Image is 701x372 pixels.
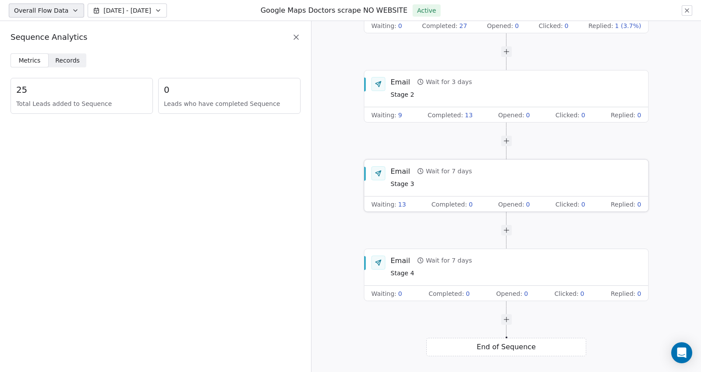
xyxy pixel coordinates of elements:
[55,56,80,65] span: Records
[637,111,641,119] span: 0
[372,21,397,30] span: Waiting :
[611,111,636,119] span: Replied :
[581,289,584,298] span: 0
[164,84,295,96] span: 0
[391,269,472,278] span: Stage 4
[539,21,563,30] span: Clicked :
[637,289,641,298] span: 0
[372,289,397,298] span: Waiting :
[364,249,649,301] div: EmailWait for 7 daysStage 4Waiting:0Completed:0Opened:0Clicked:0Replied:0
[391,256,410,265] div: Email
[556,111,580,119] span: Clicked :
[391,166,410,176] div: Email
[426,338,586,356] div: End of Sequence
[581,111,585,119] span: 0
[498,111,524,119] span: Opened :
[588,21,613,30] span: Replied :
[526,200,530,209] span: 0
[391,179,472,189] span: Stage 3
[398,289,402,298] span: 0
[398,21,402,30] span: 0
[611,200,636,209] span: Replied :
[11,32,87,43] span: Sequence Analytics
[364,159,649,212] div: EmailWait for 7 daysStage 3Waiting:13Completed:0Opened:0Clicked:0Replied:0
[428,111,463,119] span: Completed :
[487,21,513,30] span: Opened :
[515,21,519,30] span: 0
[417,6,436,15] span: Active
[391,90,472,100] span: Stage 2
[372,200,397,209] span: Waiting :
[432,200,467,209] span: Completed :
[565,21,569,30] span: 0
[14,6,68,15] span: Overall Flow Data
[469,200,473,209] span: 0
[391,77,410,87] div: Email
[88,4,167,18] button: [DATE] - [DATE]
[422,21,457,30] span: Completed :
[16,84,147,96] span: 25
[611,289,636,298] span: Replied :
[428,289,464,298] span: Completed :
[555,289,579,298] span: Clicked :
[637,200,641,209] span: 0
[16,99,147,108] span: Total Leads added to Sequence
[465,111,473,119] span: 13
[496,289,523,298] span: Opened :
[524,289,528,298] span: 0
[615,21,641,30] span: 1 (3.7%)
[261,6,407,15] h1: Google Maps Doctors scrape NO WEBSITE
[372,111,397,119] span: Waiting :
[526,111,530,119] span: 0
[556,200,580,209] span: Clicked :
[459,21,467,30] span: 27
[103,6,151,15] span: [DATE] - [DATE]
[398,111,402,119] span: 9
[466,289,470,298] span: 0
[364,70,649,123] div: EmailWait for 3 daysStage 2Waiting:9Completed:13Opened:0Clicked:0Replied:0
[498,200,524,209] span: Opened :
[398,200,406,209] span: 13
[164,99,295,108] span: Leads who have completed Sequence
[9,4,84,18] button: Overall Flow Data
[581,200,585,209] span: 0
[671,342,692,363] div: Open Intercom Messenger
